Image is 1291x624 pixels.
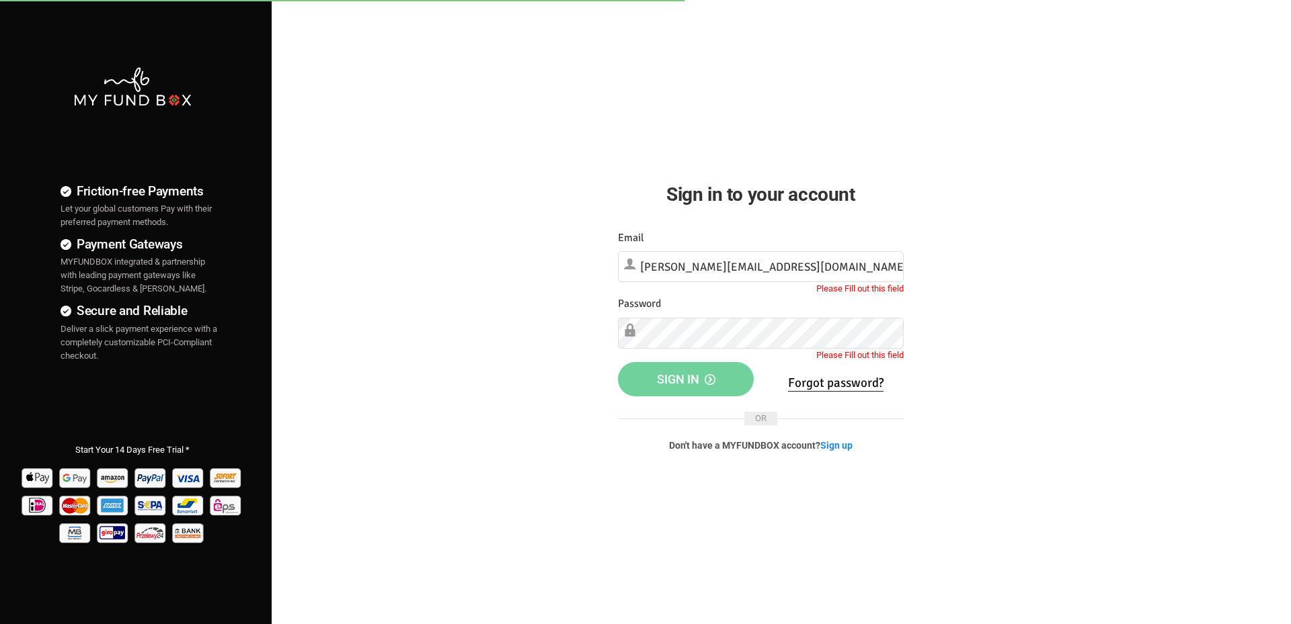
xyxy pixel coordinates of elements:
img: Ideal Pay [20,491,56,519]
h2: Sign in to your account [618,180,904,209]
span: Sign in [657,372,715,386]
img: EPS Pay [208,491,244,519]
label: Please Fill out this field [816,282,904,296]
span: OR [744,412,777,425]
label: Email [618,230,644,247]
img: mb Pay [58,519,93,546]
label: Please Fill out this field [816,349,904,362]
span: Deliver a slick payment experience with a completely customizable PCI-Compliant checkout. [61,324,217,361]
span: Let your global customers Pay with their preferred payment methods. [61,204,212,227]
img: Amazon [95,463,131,491]
img: giropay [95,519,131,546]
img: Paypal [133,463,169,491]
img: Sofort Pay [208,463,244,491]
img: sepa Pay [133,491,169,519]
img: Apple Pay [20,463,56,491]
img: Bancontact Pay [171,491,206,519]
a: Forgot password? [788,375,884,392]
label: Password [618,296,661,312]
button: Sign in [618,362,754,397]
img: Mastercard Pay [58,491,93,519]
a: Sign up [820,440,853,451]
img: Visa [171,463,206,491]
h4: Secure and Reliable [61,301,218,320]
img: banktransfer [171,519,206,546]
img: p24 Pay [133,519,169,546]
h4: Payment Gateways [61,234,218,254]
input: Email [618,251,904,282]
img: american_express Pay [95,491,131,519]
span: MYFUNDBOX integrated & partnership with leading payment gateways like Stripe, Gocardless & [PERSO... [61,257,206,294]
p: Don't have a MYFUNDBOX account? [618,439,904,452]
h4: Friction-free Payments [61,181,218,201]
img: mfbwhite.png [73,66,192,107]
img: Google Pay [58,463,93,491]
